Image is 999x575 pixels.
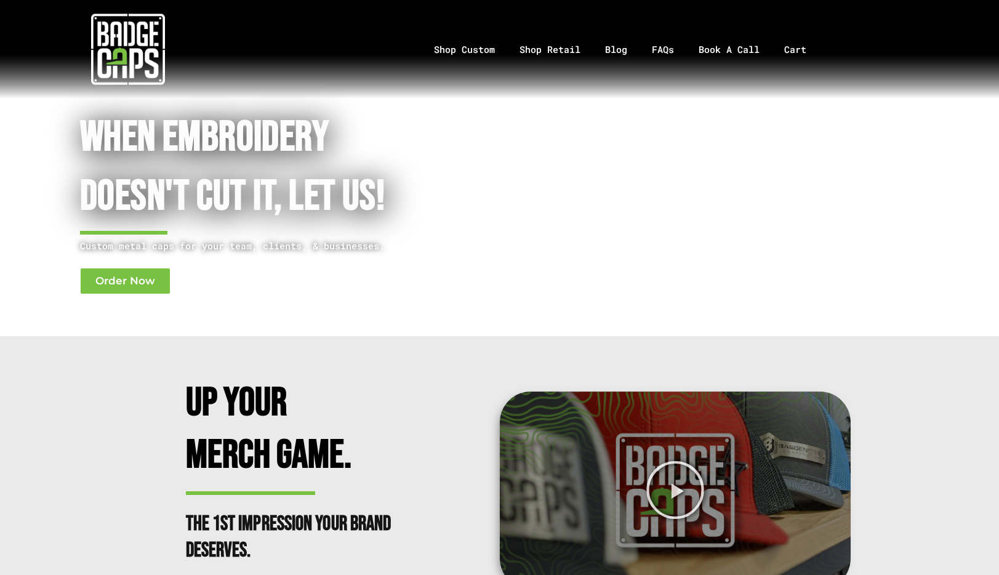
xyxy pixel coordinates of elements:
img: badgecaps white logo with green acccent [91,12,165,86]
a: Blog [593,17,640,82]
p: Custom metal caps for your team, clients, & businesses. [80,238,443,254]
a: FAQs [640,17,686,82]
div: Play Video [645,460,705,520]
a: Book A Call [686,17,772,82]
h2: Up Your Merch Game. [186,377,401,481]
nav: Menu [257,17,999,82]
span: Order Now [95,276,155,286]
h2: The 1st impression your brand deserves. [186,511,401,564]
a: Order Now [80,268,171,294]
a: Shop Custom [422,17,507,82]
h1: When Embroidery Doesn't cut it, Let Us! [80,108,443,227]
a: Cart [772,17,834,82]
a: Shop Retail [507,17,593,82]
